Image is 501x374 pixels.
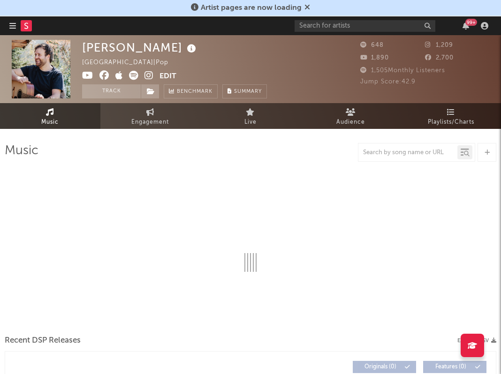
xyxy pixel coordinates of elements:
[429,364,472,370] span: Features ( 0 )
[244,117,257,128] span: Live
[359,364,402,370] span: Originals ( 0 )
[336,117,365,128] span: Audience
[5,335,81,346] span: Recent DSP Releases
[295,20,435,32] input: Search for artists
[360,67,445,74] span: 1,505 Monthly Listeners
[177,86,213,97] span: Benchmark
[200,103,301,129] a: Live
[100,103,201,129] a: Engagement
[360,42,384,48] span: 648
[82,57,179,68] div: [GEOGRAPHIC_DATA] | Pop
[425,55,454,61] span: 2,700
[41,117,59,128] span: Music
[131,117,169,128] span: Engagement
[358,149,457,157] input: Search by song name or URL
[423,361,486,373] button: Features(0)
[425,42,453,48] span: 1,209
[159,71,176,82] button: Edit
[360,79,416,85] span: Jump Score: 42.9
[465,19,477,26] div: 99 +
[463,22,469,30] button: 99+
[201,4,302,12] span: Artist pages are now loading
[304,4,310,12] span: Dismiss
[428,117,474,128] span: Playlists/Charts
[457,338,496,344] button: Export CSV
[401,103,501,129] a: Playlists/Charts
[164,84,218,98] a: Benchmark
[82,40,198,55] div: [PERSON_NAME]
[353,361,416,373] button: Originals(0)
[301,103,401,129] a: Audience
[360,55,389,61] span: 1,890
[82,84,141,98] button: Track
[222,84,267,98] button: Summary
[234,89,262,94] span: Summary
